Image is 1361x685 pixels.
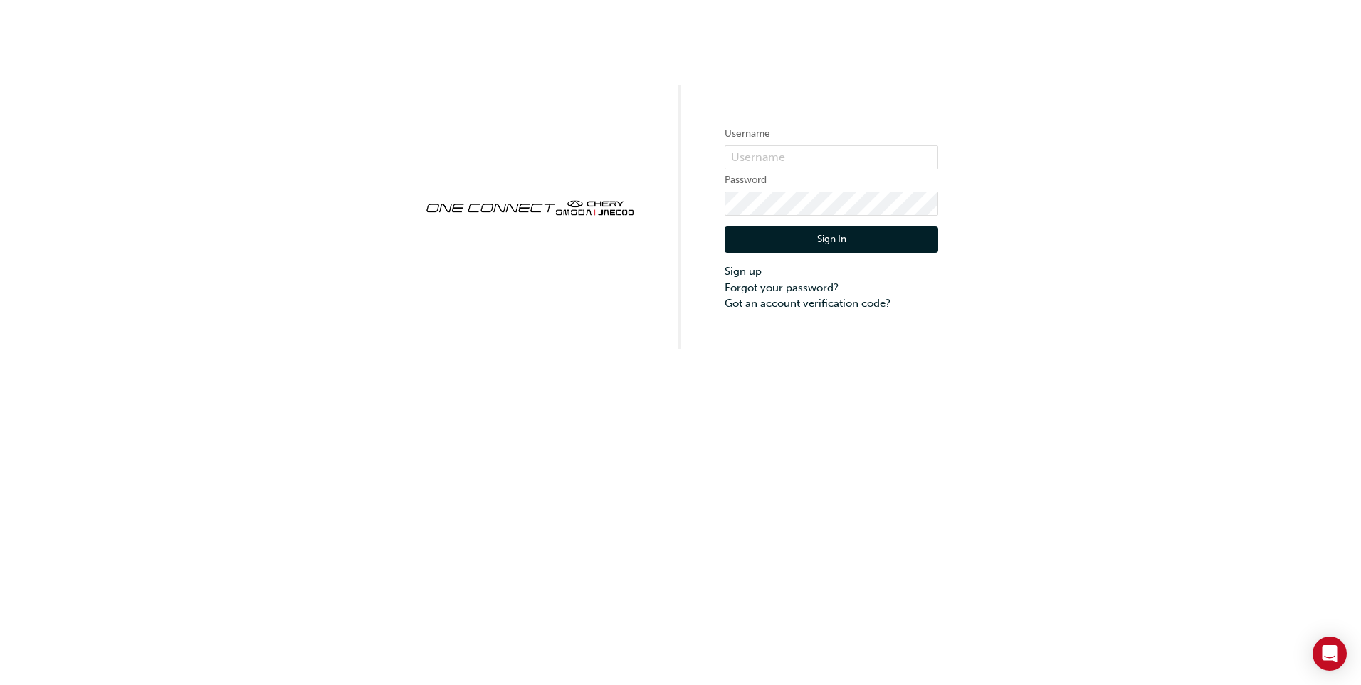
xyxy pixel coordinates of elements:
[725,172,938,189] label: Password
[725,125,938,142] label: Username
[1313,637,1347,671] div: Open Intercom Messenger
[423,188,636,225] img: oneconnect
[725,145,938,169] input: Username
[725,226,938,253] button: Sign In
[725,296,938,312] a: Got an account verification code?
[725,280,938,296] a: Forgot your password?
[725,263,938,280] a: Sign up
